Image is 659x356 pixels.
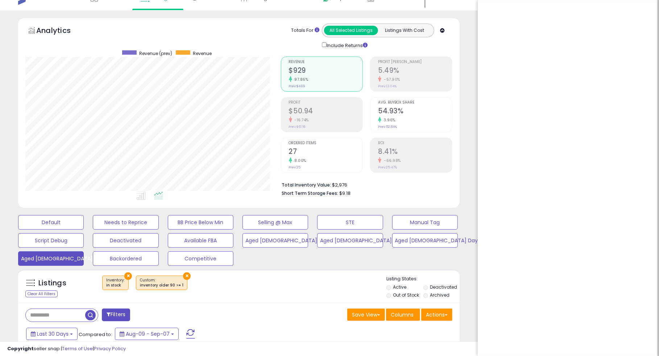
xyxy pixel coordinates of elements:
h5: Analytics [36,25,85,37]
span: Custom: [140,277,183,288]
h2: 8.41% [378,147,452,157]
button: Filters [102,309,130,321]
span: Revenue [193,50,212,56]
button: Aged [DEMOGRAPHIC_DATA] Days [392,233,458,248]
button: Aged [DEMOGRAPHIC_DATA]+ Days [18,251,84,266]
small: Prev: $61.18 [289,125,306,129]
small: Prev: $469 [289,84,306,88]
button: × [183,272,191,280]
a: Privacy Policy [94,345,126,352]
button: All Selected Listings [324,26,378,35]
button: Available FBA [168,233,233,248]
h2: 54.93% [378,107,452,117]
small: Prev: 25 [289,165,301,169]
div: seller snap | | [7,345,126,352]
b: Short Term Storage Fees: [282,190,339,196]
span: Avg. Buybox Share [378,101,452,105]
span: Aug-09 - Sep-07 [126,330,170,338]
div: Totals For [291,27,319,34]
small: 97.86% [292,77,308,82]
span: Ordered Items [289,141,363,145]
p: Listing States: [386,276,460,282]
span: Profit [PERSON_NAME] [378,60,452,64]
span: Revenue (prev) [139,50,172,56]
small: Prev: 13.04% [378,84,397,88]
h2: $50.94 [289,107,363,117]
button: × [124,272,132,280]
label: Archived [430,292,449,298]
span: $9.18 [340,190,351,197]
small: Prev: 52.84% [378,125,397,129]
li: $2,976 [282,180,447,189]
button: Selling @ Max [243,215,308,230]
button: Needs to Reprice [93,215,158,230]
strong: Copyright [7,345,34,352]
button: Last 30 Days [26,328,78,340]
small: 8.00% [292,158,307,163]
div: Clear All Filters [25,290,58,297]
button: Script Debug [18,233,84,248]
button: Save View [347,309,385,321]
button: Manual Tag [392,215,458,230]
button: Backordered [93,251,158,266]
button: Actions [421,309,452,321]
button: Aged [DEMOGRAPHIC_DATA] Days [243,233,308,248]
button: Aug-09 - Sep-07 [115,328,179,340]
div: Include Returns [316,41,376,49]
button: Default [18,215,84,230]
span: ROI [378,141,452,145]
span: Profit [289,101,363,105]
span: Compared to: [79,331,112,338]
b: Total Inventory Value: [282,182,331,188]
label: Active [393,284,406,290]
h2: 5.49% [378,66,452,76]
div: in stock [106,283,125,288]
label: Out of Stock [393,292,419,298]
h5: Listings [38,278,66,288]
button: Aged [DEMOGRAPHIC_DATA] Days [317,233,383,248]
a: Terms of Use [62,345,93,352]
small: -16.74% [292,117,309,123]
button: Deactivated [93,233,158,248]
div: inventory older 90 >= 1 [140,283,183,288]
span: Last 30 Days [37,330,69,338]
button: Listings With Cost [378,26,432,35]
small: 3.96% [381,117,395,123]
small: Prev: 25.47% [378,165,397,169]
button: BB Price Below Min [168,215,233,230]
small: -57.90% [381,77,400,82]
span: Inventory : [106,277,125,288]
span: Columns [391,311,414,318]
button: Columns [386,309,420,321]
h2: $929 [289,66,363,76]
button: Competitive [168,251,233,266]
small: -66.98% [381,158,401,163]
button: STE [317,215,383,230]
h2: 27 [289,147,363,157]
span: Revenue [289,60,363,64]
label: Deactivated [430,284,457,290]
